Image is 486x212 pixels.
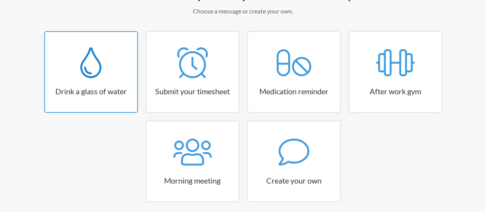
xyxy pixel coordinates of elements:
[146,175,239,186] h3: Morning meeting
[146,86,239,97] h3: Submit your timesheet
[45,86,137,97] h3: Drink a glass of water
[248,175,340,186] h3: Create your own
[349,86,441,97] h3: After work gym
[248,86,340,97] h3: Medication reminder
[23,7,463,16] p: Choose a message or create your own.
